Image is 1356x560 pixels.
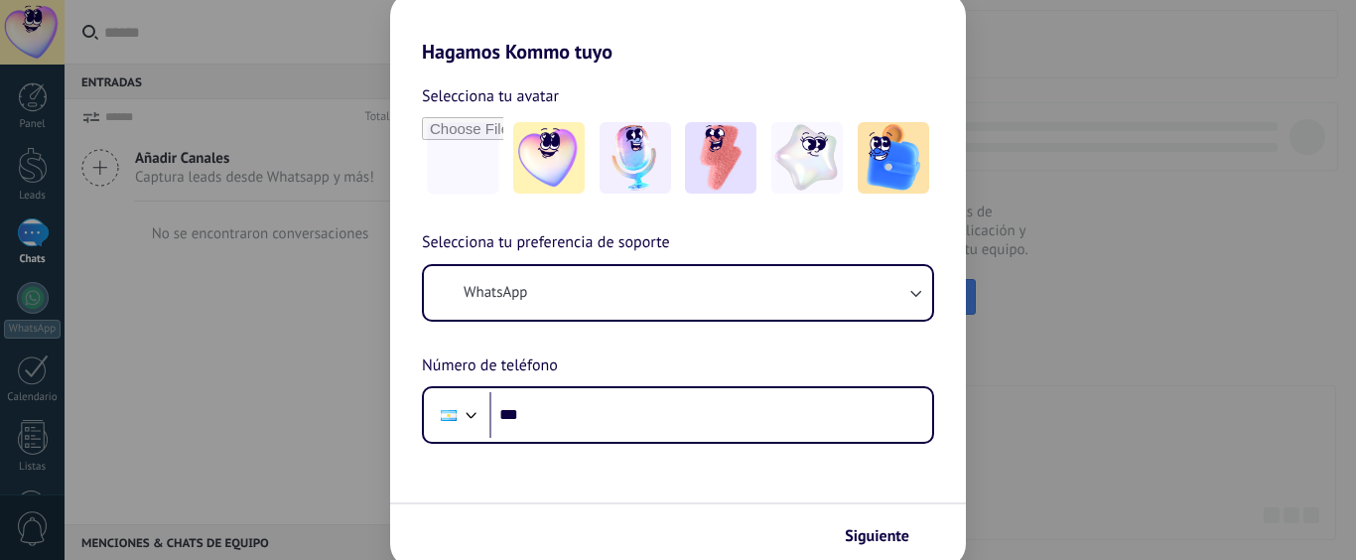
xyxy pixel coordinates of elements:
[845,529,909,543] span: Siguiente
[513,122,585,194] img: -1.jpeg
[424,266,932,320] button: WhatsApp
[771,122,843,194] img: -4.jpeg
[600,122,671,194] img: -2.jpeg
[430,394,468,436] div: Argentina: + 54
[836,519,936,553] button: Siguiente
[422,83,559,109] span: Selecciona tu avatar
[422,230,670,256] span: Selecciona tu preferencia de soporte
[685,122,756,194] img: -3.jpeg
[464,283,527,303] span: WhatsApp
[422,353,558,379] span: Número de teléfono
[858,122,929,194] img: -5.jpeg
